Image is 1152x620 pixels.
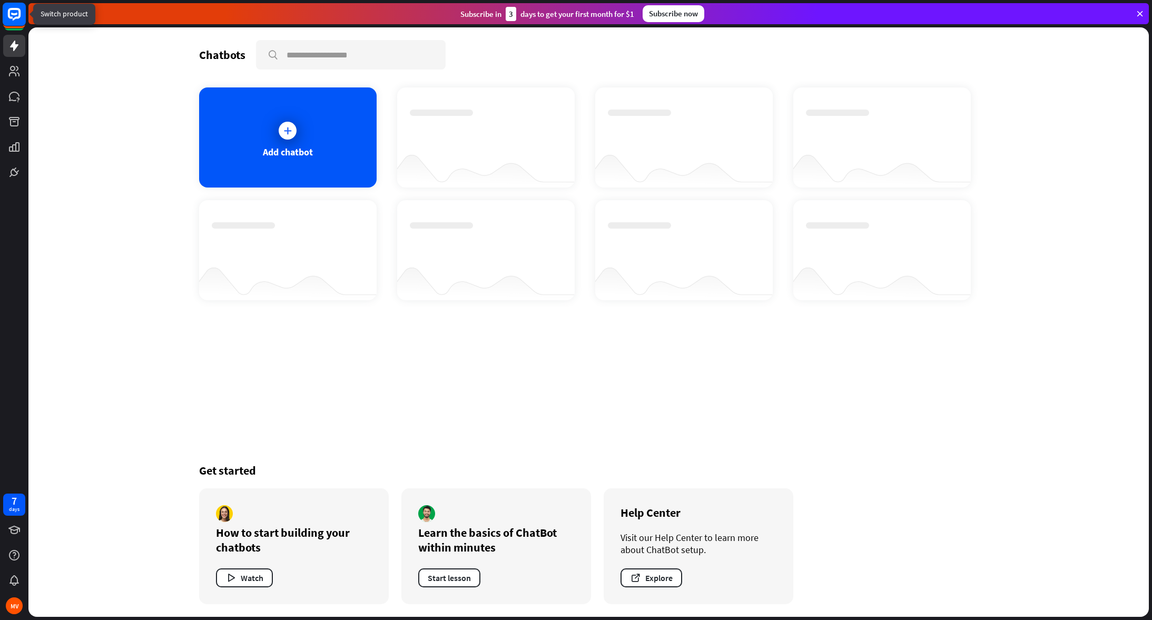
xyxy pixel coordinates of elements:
[506,7,516,21] div: 3
[199,463,979,478] div: Get started
[418,568,480,587] button: Start lesson
[621,532,776,556] div: Visit our Help Center to learn more about ChatBot setup.
[199,47,245,62] div: Chatbots
[263,146,313,158] div: Add chatbot
[418,525,574,555] div: Learn the basics of ChatBot within minutes
[216,568,273,587] button: Watch
[643,5,704,22] div: Subscribe now
[8,4,40,36] button: Open LiveChat chat widget
[621,505,776,520] div: Help Center
[6,597,23,614] div: MV
[418,505,435,522] img: author
[9,506,19,513] div: days
[216,525,372,555] div: How to start building your chatbots
[216,505,233,522] img: author
[3,494,25,516] a: 7 days
[12,496,17,506] div: 7
[460,7,634,21] div: Subscribe in days to get your first month for $1
[621,568,682,587] button: Explore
